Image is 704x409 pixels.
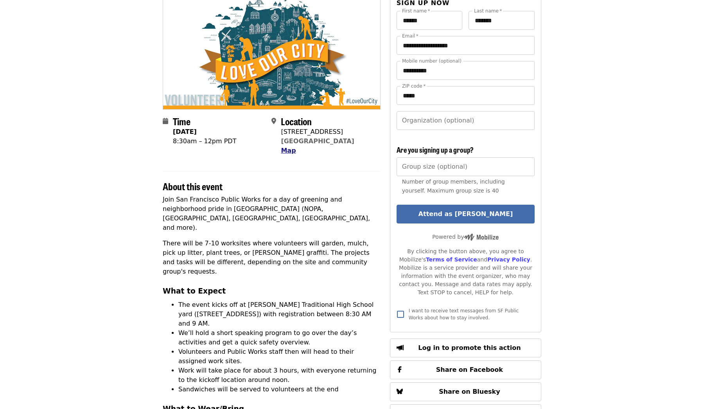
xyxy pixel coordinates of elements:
label: First name [402,9,430,13]
input: Email [397,36,535,55]
span: Log in to promote this action [418,344,521,351]
button: Share on Facebook [390,360,541,379]
span: Powered by [432,234,499,240]
li: Sandwiches will be served to volunteers at the end [178,385,381,394]
a: Terms of Service [426,256,477,263]
input: First name [397,11,463,30]
strong: [DATE] [173,128,197,135]
button: Share on Bluesky [390,382,541,401]
input: Organization (optional) [397,111,535,130]
label: Email [402,34,418,38]
div: [STREET_ADDRESS] [281,127,354,137]
input: ZIP code [397,86,535,105]
input: [object Object] [397,157,535,176]
a: Privacy Policy [487,256,530,263]
input: Mobile number (optional) [397,61,535,80]
span: Are you signing up a group? [397,144,474,155]
span: Map [281,147,296,154]
li: The event kicks off at [PERSON_NAME] Traditional High School yard ([STREET_ADDRESS]) with registr... [178,300,381,328]
button: Log in to promote this action [390,339,541,357]
a: [GEOGRAPHIC_DATA] [281,137,354,145]
button: Attend as [PERSON_NAME] [397,205,535,223]
div: 8:30am – 12pm PDT [173,137,236,146]
span: Time [173,114,190,128]
span: I want to receive text messages from SF Public Works about how to stay involved. [409,308,519,321]
input: Last name [469,11,535,30]
h3: What to Expect [163,286,381,297]
label: Mobile number (optional) [402,59,462,63]
p: Join San Francisco Public Works for a day of greening and neighborhood pride in [GEOGRAPHIC_DATA]... [163,195,381,232]
span: About this event [163,179,223,193]
img: Powered by Mobilize [464,234,499,241]
div: By clicking the button above, you agree to Mobilize's and . Mobilize is a service provider and wi... [397,247,535,297]
p: There will be 7-10 worksites where volunteers will garden, mulch, pick up litter, plant trees, or... [163,239,381,276]
span: Share on Bluesky [439,388,500,395]
label: Last name [474,9,502,13]
button: Map [281,146,296,155]
span: Number of group members, including yourself. Maximum group size is 40 [402,178,505,194]
span: Location [281,114,312,128]
i: map-marker-alt icon [271,117,276,125]
i: calendar icon [163,117,168,125]
li: Work will take place for about 3 hours, with everyone returning to the kickoff location around noon. [178,366,381,385]
label: ZIP code [402,84,426,88]
span: Share on Facebook [436,366,503,373]
li: Volunteers and Public Works staff then will head to their assigned work sites. [178,347,381,366]
li: We’ll hold a short speaking program to go over the day’s activities and get a quick safety overview. [178,328,381,347]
